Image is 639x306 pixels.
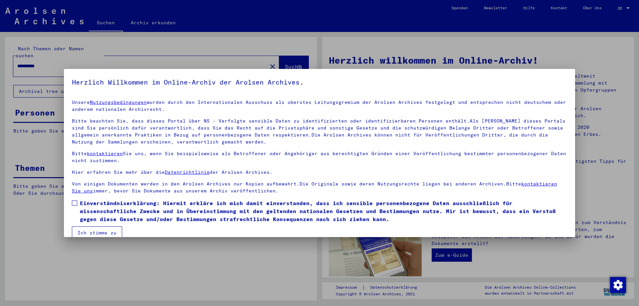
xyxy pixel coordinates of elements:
[72,118,567,146] p: Bitte beachten Sie, dass dieses Portal über NS - Verfolgte sensible Daten zu identifizierten oder...
[72,77,567,88] h5: Herzlich Willkommen im Online-Archiv der Arolsen Archives.
[72,226,122,239] button: Ich stimme zu
[165,169,210,175] a: Datenrichtlinie
[72,169,567,176] p: Hier erfahren Sie mehr über die der Arolsen Archives.
[72,180,567,194] p: Von einigen Dokumenten werden in den Arolsen Archives nur Kopien aufbewahrt.Die Originale sowie d...
[72,181,557,194] a: kontaktieren Sie uns
[80,199,567,223] span: Einverständniserklärung: Hiermit erkläre ich mich damit einverstanden, dass ich sensible personen...
[90,99,147,105] a: Nutzungsbedingungen
[610,277,626,293] img: Zustimmung ändern
[87,151,123,156] a: kontaktieren
[72,99,567,113] p: Unsere wurden durch den Internationalen Ausschuss als oberstes Leitungsgremium der Arolsen Archiv...
[72,150,567,164] p: Bitte Sie uns, wenn Sie beispielsweise als Betroffener oder Angehöriger aus berechtigten Gründen ...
